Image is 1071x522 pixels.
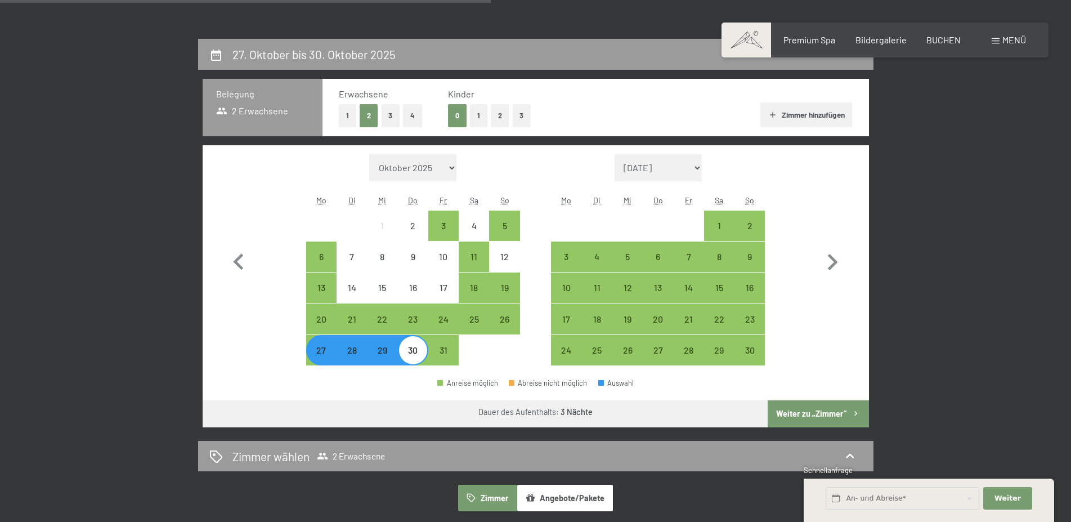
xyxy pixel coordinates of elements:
div: Fri Oct 10 2025 [428,242,459,272]
div: Anreise möglich [643,273,673,303]
div: Mon Nov 17 2025 [551,304,581,334]
div: 5 [490,221,518,249]
div: Wed Oct 29 2025 [367,335,397,365]
div: Anreise möglich [398,335,428,365]
span: Kinder [448,88,474,99]
button: 2 [491,104,509,127]
div: Mon Nov 10 2025 [551,273,581,303]
div: 14 [674,283,702,311]
div: Fri Oct 31 2025 [428,335,459,365]
div: Tue Oct 28 2025 [337,335,367,365]
div: 7 [674,252,702,280]
div: Thu Oct 09 2025 [398,242,428,272]
div: Sun Nov 02 2025 [734,211,765,241]
div: Sun Oct 05 2025 [489,211,519,241]
div: Anreise möglich [704,304,734,334]
div: 21 [674,315,702,343]
div: Anreise möglich [734,335,765,365]
abbr: Samstag [715,195,723,205]
div: 20 [644,315,672,343]
div: 24 [552,346,580,374]
div: 29 [705,346,733,374]
div: 23 [399,315,427,343]
div: Anreise möglich [489,211,519,241]
div: 23 [736,315,764,343]
div: Anreise möglich [437,380,498,387]
div: Anreise nicht möglich [428,273,459,303]
div: Anreise nicht möglich [337,273,367,303]
div: Wed Nov 05 2025 [612,242,643,272]
div: 18 [583,315,611,343]
button: 0 [448,104,467,127]
button: Vorheriger Monat [222,154,255,366]
a: Bildergalerie [855,34,907,45]
div: Wed Oct 15 2025 [367,273,397,303]
div: Anreise möglich [428,335,459,365]
div: Anreise möglich [582,242,612,272]
div: 29 [368,346,396,374]
div: Anreise möglich [673,304,703,334]
h3: Belegung [216,88,309,100]
abbr: Donnerstag [408,195,418,205]
div: 1 [705,221,733,249]
div: 30 [399,346,427,374]
div: 28 [338,346,366,374]
div: Wed Nov 12 2025 [612,273,643,303]
div: Sat Nov 22 2025 [704,304,734,334]
button: Weiter [983,487,1032,510]
div: 8 [368,252,396,280]
span: Erwachsene [339,88,388,99]
div: 24 [429,315,458,343]
div: 5 [613,252,642,280]
div: 12 [490,252,518,280]
div: 28 [674,346,702,374]
div: Thu Nov 06 2025 [643,242,673,272]
div: Anreise möglich [582,273,612,303]
span: Schnellanfrage [804,466,853,475]
div: Anreise nicht möglich [489,242,519,272]
div: Anreise möglich [643,335,673,365]
div: 9 [736,252,764,280]
button: 3 [382,104,400,127]
div: Fri Oct 03 2025 [428,211,459,241]
div: Fri Nov 21 2025 [673,304,703,334]
div: Anreise nicht möglich [398,211,428,241]
div: Thu Oct 16 2025 [398,273,428,303]
div: Sun Nov 09 2025 [734,242,765,272]
div: Tue Oct 07 2025 [337,242,367,272]
a: Premium Spa [783,34,835,45]
div: Sun Nov 23 2025 [734,304,765,334]
h2: Zimmer wählen [232,448,310,465]
div: Anreise möglich [428,304,459,334]
div: 22 [368,315,396,343]
div: Anreise möglich [704,211,734,241]
div: 22 [705,315,733,343]
div: Anreise möglich [551,273,581,303]
div: Anreise möglich [612,242,643,272]
div: Anreise möglich [612,335,643,365]
div: 19 [490,283,518,311]
div: 25 [583,346,611,374]
div: Anreise nicht möglich [428,242,459,272]
div: Thu Oct 30 2025 [398,335,428,365]
div: Mon Oct 13 2025 [306,273,337,303]
div: Wed Oct 01 2025 [367,211,397,241]
div: Anreise nicht möglich [337,242,367,272]
div: Anreise nicht möglich [398,273,428,303]
div: 9 [399,252,427,280]
div: 13 [307,283,335,311]
div: Anreise möglich [367,335,397,365]
div: Anreise möglich [306,335,337,365]
div: 30 [736,346,764,374]
div: 17 [552,315,580,343]
div: Sat Nov 08 2025 [704,242,734,272]
div: Fri Oct 24 2025 [428,304,459,334]
div: Anreise möglich [673,335,703,365]
div: Anreise möglich [673,273,703,303]
div: Sun Nov 16 2025 [734,273,765,303]
div: 3 [552,252,580,280]
div: Mon Oct 20 2025 [306,304,337,334]
div: Anreise möglich [734,273,765,303]
div: Wed Nov 26 2025 [612,335,643,365]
